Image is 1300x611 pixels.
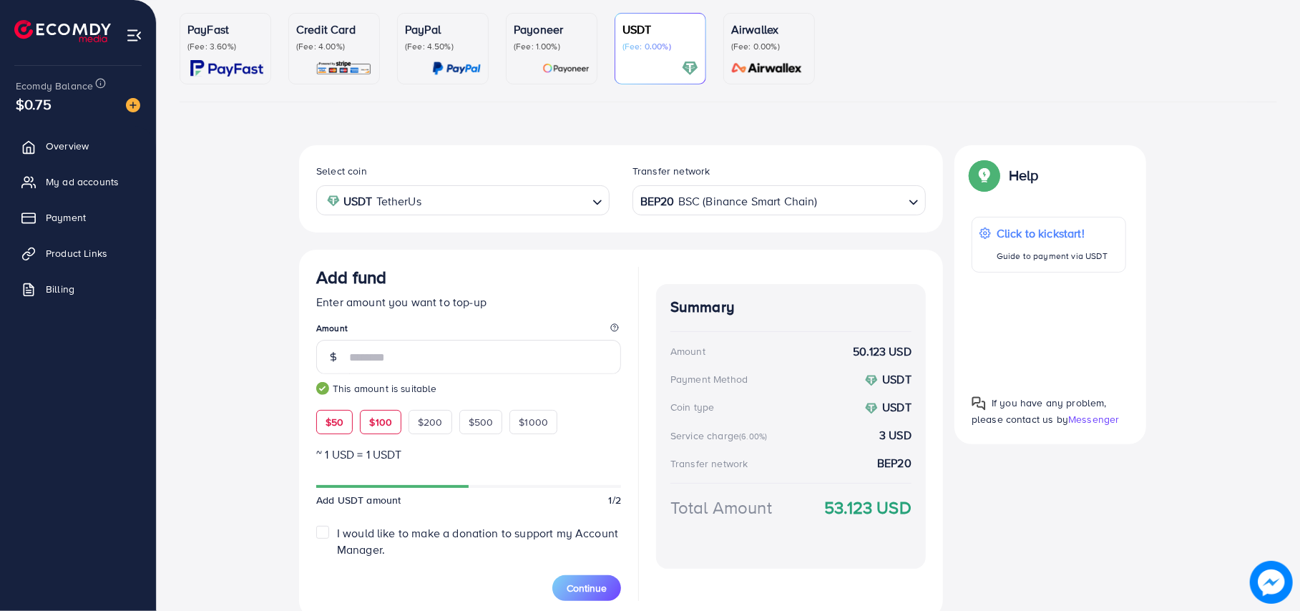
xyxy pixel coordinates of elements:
img: image [1250,561,1293,604]
div: Search for option [632,185,926,215]
strong: 53.123 USD [824,495,912,520]
span: Ecomdy Balance [16,79,93,93]
img: coin [865,374,878,387]
a: Payment [11,203,145,232]
img: Popup guide [972,396,986,411]
strong: USDT [882,371,912,387]
span: $1000 [519,415,548,429]
p: Guide to payment via USDT [997,248,1108,265]
a: My ad accounts [11,167,145,196]
p: Payoneer [514,21,590,38]
p: (Fee: 4.50%) [405,41,481,52]
h4: Summary [670,298,912,316]
img: menu [126,27,142,44]
p: Credit Card [296,21,372,38]
span: My ad accounts [46,175,119,189]
div: Search for option [316,185,610,215]
p: USDT [622,21,698,38]
span: Messenger [1068,412,1119,426]
span: $500 [469,415,494,429]
div: Payment Method [670,372,748,386]
span: Billing [46,282,74,296]
p: Click to kickstart! [997,225,1108,242]
span: Payment [46,210,86,225]
p: Enter amount you want to top-up [316,293,621,311]
div: Service charge [670,429,771,443]
legend: Amount [316,322,621,340]
label: Select coin [316,164,367,178]
a: Product Links [11,239,145,268]
strong: USDT [343,191,373,212]
div: Coin type [670,400,714,414]
img: image [126,98,140,112]
img: card [682,60,698,77]
span: BSC (Binance Smart Chain) [678,191,818,212]
img: card [727,60,807,77]
span: If you have any problem, please contact us by [972,396,1107,426]
p: PayFast [187,21,263,38]
span: Continue [567,581,607,595]
span: $200 [418,415,443,429]
div: Total Amount [670,495,772,520]
div: Amount [670,344,705,358]
strong: 3 USD [879,427,912,444]
span: $100 [369,415,392,429]
small: (6.00%) [739,431,767,442]
span: Add USDT amount [316,493,401,507]
strong: BEP20 [640,191,675,212]
img: Popup guide [972,162,997,188]
label: Transfer network [632,164,710,178]
span: I would like to make a donation to support my Account Manager. [337,525,618,557]
p: (Fee: 1.00%) [514,41,590,52]
button: Continue [552,575,621,601]
img: logo [14,20,111,42]
p: (Fee: 0.00%) [622,41,698,52]
div: Transfer network [670,456,748,471]
a: Billing [11,275,145,303]
p: Airwallex [731,21,807,38]
img: coin [865,402,878,415]
span: 1/2 [609,493,621,507]
img: card [432,60,481,77]
img: coin [327,195,340,207]
span: TetherUs [376,191,421,212]
h3: Add fund [316,267,386,288]
a: Overview [11,132,145,160]
img: card [190,60,263,77]
p: ~ 1 USD = 1 USDT [316,446,621,463]
p: Help [1009,167,1039,184]
img: card [316,60,372,77]
img: guide [316,382,329,395]
span: $50 [326,415,343,429]
strong: 50.123 USD [853,343,912,360]
img: card [542,60,590,77]
p: PayPal [405,21,481,38]
strong: BEP20 [877,455,912,471]
input: Search for option [426,190,587,212]
p: (Fee: 0.00%) [731,41,807,52]
span: Product Links [46,246,107,260]
strong: USDT [882,399,912,415]
p: (Fee: 3.60%) [187,41,263,52]
input: Search for option [819,190,903,212]
span: $0.75 [16,94,52,114]
p: (Fee: 4.00%) [296,41,372,52]
small: This amount is suitable [316,381,621,396]
span: Overview [46,139,89,153]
